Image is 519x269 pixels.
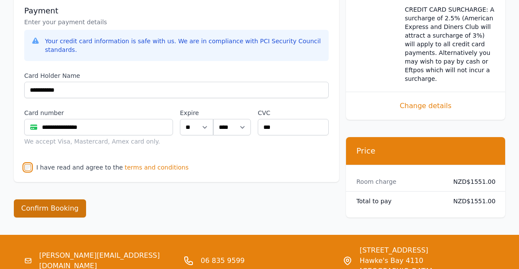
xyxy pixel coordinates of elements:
label: Card number [24,109,173,117]
span: Change details [356,101,495,111]
h3: Price [356,146,495,156]
dd: NZD$1551.00 [453,177,495,186]
label: CVC [258,109,329,117]
a: 06 835 9599 [201,256,245,266]
span: terms and conditions [125,163,189,172]
p: Enter your payment details [24,18,329,26]
div: Your credit card information is safe with us. We are in compliance with PCI Security Council stan... [45,37,322,54]
div: We accept Visa, Mastercard, Amex card only. [24,137,173,146]
dd: NZD$1551.00 [453,197,495,205]
label: . [213,109,251,117]
dt: Total to pay [356,197,446,205]
h3: Payment [24,6,329,16]
label: I have read and agree to the [36,164,123,171]
label: Card Holder Name [24,71,329,80]
button: Confirm Booking [14,199,86,218]
span: [STREET_ADDRESS] [359,245,495,256]
label: Expire [180,109,213,117]
dt: Room charge [356,177,446,186]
